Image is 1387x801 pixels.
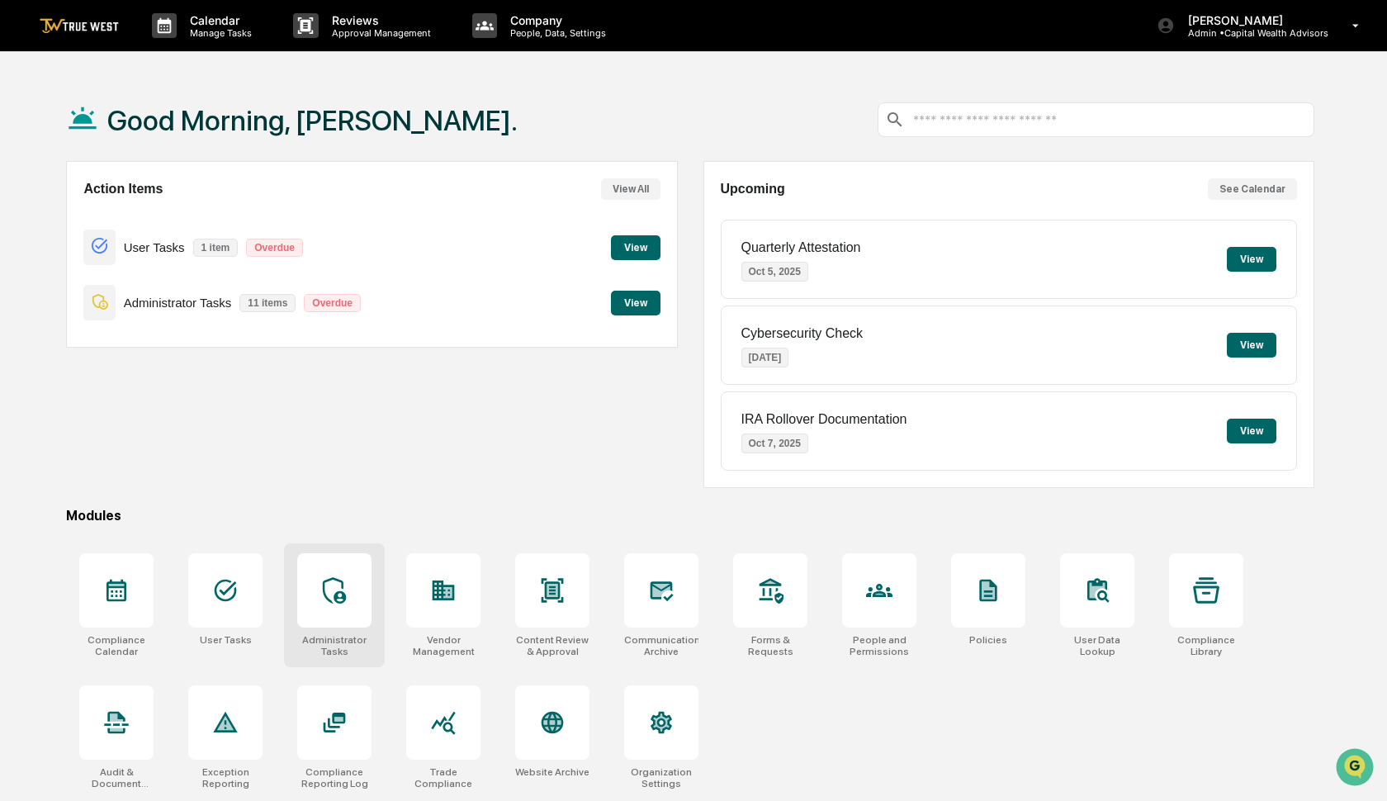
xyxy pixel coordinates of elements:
p: Cybersecurity Check [741,326,864,341]
div: Compliance Reporting Log [297,766,372,789]
button: View [1227,247,1276,272]
p: Oct 7, 2025 [741,434,808,453]
a: View [611,239,660,254]
p: How can we help? [7,172,310,187]
iframe: Open customer support [1334,746,1379,791]
div: Compliance Library [1169,634,1243,657]
div: Vendor Management [406,634,480,657]
p: Overdue [304,294,361,312]
div: Trade Compliance [406,766,480,789]
p: IRA Rollover Documentation [741,412,907,427]
p: 1 item [193,239,239,257]
p: Oct 5, 2025 [741,262,808,282]
p: [PERSON_NAME] [1175,13,1328,27]
div: Modules [66,508,1314,524]
div: Exception Reporting [188,766,263,789]
p: Approval Management [319,27,439,39]
button: See Calendar [1208,178,1297,200]
button: View All [601,178,660,200]
h1: Good Morning, [PERSON_NAME]. [107,104,518,137]
p: Company [497,13,614,27]
div: Forms & Requests [733,634,807,657]
div: User Data Lookup [1060,634,1134,657]
button: View [611,235,660,260]
button: View [611,291,660,315]
p: Reviews [319,13,439,27]
div: Content Review & Approval [515,634,589,657]
a: View [611,294,660,310]
img: 1746055101610-c473b297-6a78-478c-a979-82029cc54cd1 [7,7,79,79]
img: logo [40,18,119,34]
p: User Tasks [124,240,185,254]
div: Communications Archive [624,634,698,657]
p: Overdue [246,239,303,257]
h2: Action Items [83,182,163,197]
div: Website Archive [515,766,589,778]
img: Greenboard [7,83,79,155]
div: Audit & Document Logs [79,766,154,789]
p: Calendar [177,13,260,27]
div: People and Permissions [842,634,916,657]
p: Administrator Tasks [124,296,232,310]
div: Administrator Tasks [297,634,372,657]
p: People, Data, Settings [497,27,614,39]
p: Manage Tasks [177,27,260,39]
div: Compliance Calendar [79,634,154,657]
div: Policies [969,634,1007,646]
p: Admin • Capital Wealth Advisors [1175,27,1328,39]
div: User Tasks [200,634,252,646]
p: [DATE] [741,348,789,367]
button: View [1227,333,1276,358]
h2: Upcoming [721,182,785,197]
button: View [1227,419,1276,443]
p: Quarterly Attestation [741,240,861,255]
p: 11 items [239,294,296,312]
div: Organization Settings [624,766,698,789]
